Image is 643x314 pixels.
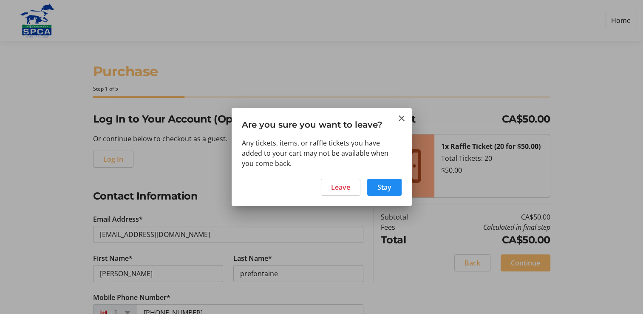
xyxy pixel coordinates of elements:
button: Close [397,113,407,123]
h3: Are you sure you want to leave? [232,108,412,137]
button: Stay [367,179,402,196]
span: Stay [377,182,391,192]
div: Any tickets, items, or raffle tickets you have added to your cart may not be available when you c... [242,138,402,168]
span: Leave [331,182,350,192]
button: Leave [321,179,360,196]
